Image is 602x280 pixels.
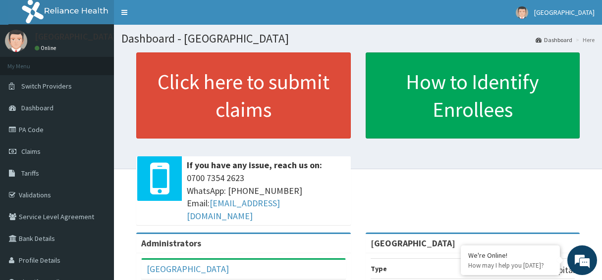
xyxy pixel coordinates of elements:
[187,159,322,171] b: If you have any issue, reach us on:
[187,197,280,222] a: [EMAIL_ADDRESS][DOMAIN_NAME]
[21,103,54,112] span: Dashboard
[141,237,201,249] b: Administrators
[21,169,39,178] span: Tariffs
[136,52,351,139] a: Click here to submit claims
[147,263,229,275] a: [GEOGRAPHIC_DATA]
[187,172,346,223] span: 0700 7354 2623 WhatsApp: [PHONE_NUMBER] Email:
[371,237,455,249] strong: [GEOGRAPHIC_DATA]
[468,261,552,270] p: How may I help you today?
[468,251,552,260] div: We're Online!
[35,32,116,41] p: [GEOGRAPHIC_DATA]
[573,36,595,44] li: Here
[5,30,27,52] img: User Image
[536,36,572,44] a: Dashboard
[21,147,41,156] span: Claims
[534,8,595,17] span: [GEOGRAPHIC_DATA]
[366,52,580,139] a: How to Identify Enrollees
[121,32,595,45] h1: Dashboard - [GEOGRAPHIC_DATA]
[516,6,528,19] img: User Image
[371,264,387,273] b: Type
[35,45,58,51] a: Online
[21,82,72,91] span: Switch Providers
